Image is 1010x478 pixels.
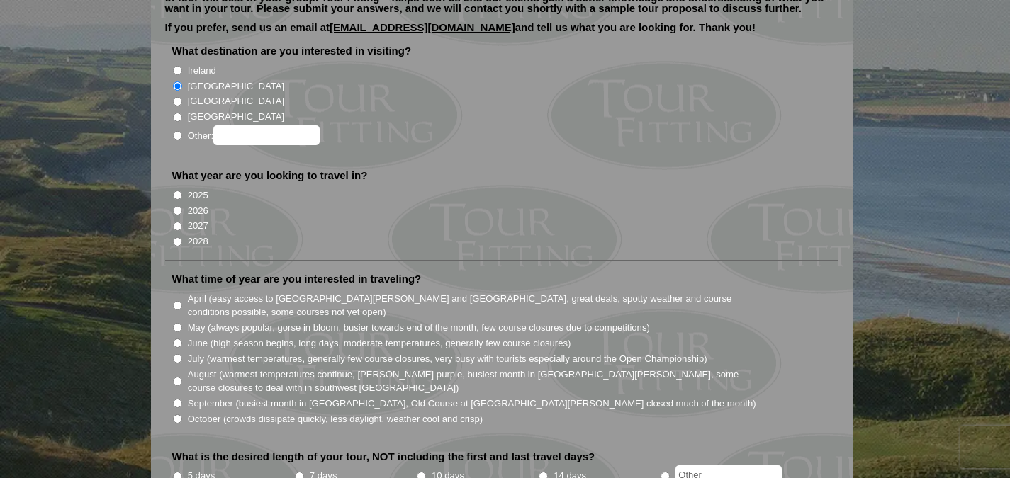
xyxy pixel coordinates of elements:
[172,272,422,286] label: What time of year are you interested in traveling?
[188,204,208,218] label: 2026
[172,450,595,464] label: What is the desired length of your tour, NOT including the first and last travel days?
[188,188,208,203] label: 2025
[188,397,756,411] label: September (busiest month in [GEOGRAPHIC_DATA], Old Course at [GEOGRAPHIC_DATA][PERSON_NAME] close...
[188,234,208,249] label: 2028
[188,79,284,93] label: [GEOGRAPHIC_DATA]
[188,125,320,145] label: Other:
[188,292,758,319] label: April (easy access to [GEOGRAPHIC_DATA][PERSON_NAME] and [GEOGRAPHIC_DATA], great deals, spotty w...
[188,219,208,233] label: 2027
[188,321,650,335] label: May (always popular, gorse in bloom, busier towards end of the month, few course closures due to ...
[188,336,571,351] label: June (high season begins, long days, moderate temperatures, generally few course closures)
[213,125,320,145] input: Other:
[188,368,758,395] label: August (warmest temperatures continue, [PERSON_NAME] purple, busiest month in [GEOGRAPHIC_DATA][P...
[172,169,368,183] label: What year are you looking to travel in?
[165,22,838,43] p: If you prefer, send us an email at and tell us what you are looking for. Thank you!
[188,64,216,78] label: Ireland
[188,412,483,426] label: October (crowds dissipate quickly, less daylight, weather cool and crisp)
[188,110,284,124] label: [GEOGRAPHIC_DATA]
[188,352,707,366] label: July (warmest temperatures, generally few course closures, very busy with tourists especially aro...
[330,21,515,33] a: [EMAIL_ADDRESS][DOMAIN_NAME]
[188,94,284,108] label: [GEOGRAPHIC_DATA]
[172,44,412,58] label: What destination are you interested in visiting?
